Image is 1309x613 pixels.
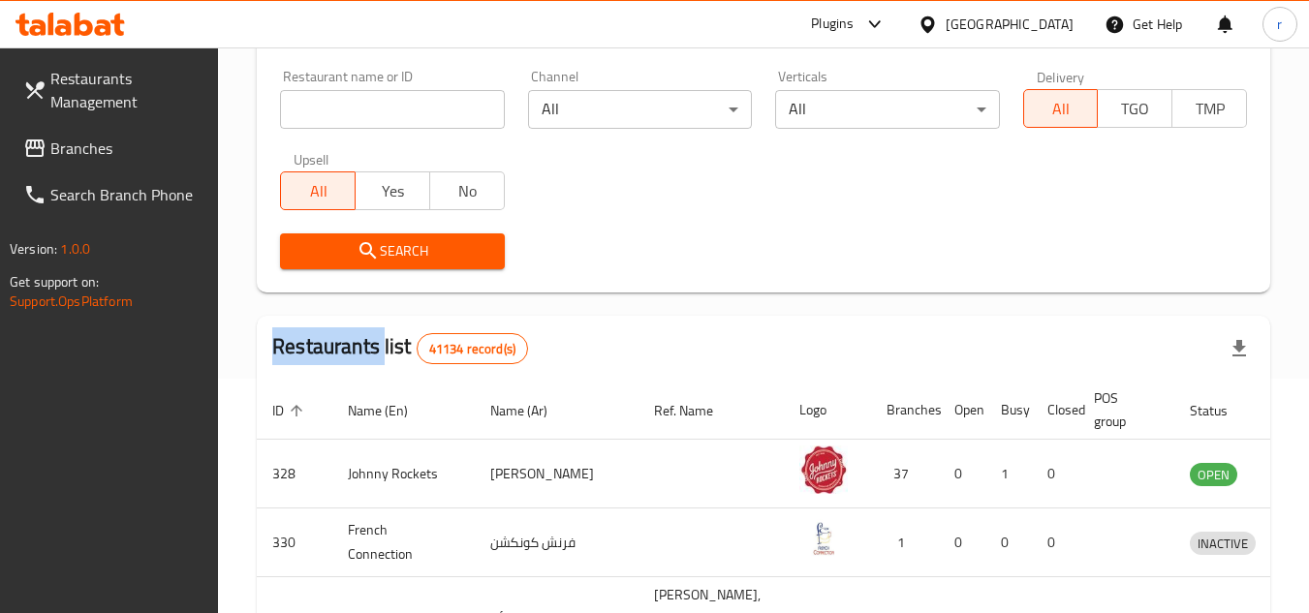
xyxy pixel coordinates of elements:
[363,177,422,205] span: Yes
[811,13,854,36] div: Plugins
[490,399,573,422] span: Name (Ar)
[1190,463,1237,486] div: OPEN
[417,333,528,364] div: Total records count
[332,508,475,577] td: French Connection
[332,440,475,508] td: Johnny Rockets
[280,90,504,129] input: Search for restaurant name or ID..
[775,90,999,129] div: All
[1032,381,1078,440] th: Closed
[272,399,309,422] span: ID
[475,508,639,577] td: فرنش كونكشن
[1106,95,1165,123] span: TGO
[1216,325,1262,372] div: Export file
[280,233,504,269] button: Search
[1037,70,1085,83] label: Delivery
[296,239,488,263] span: Search
[8,171,219,218] a: Search Branch Phone
[799,445,848,494] img: Johnny Rockets
[1032,440,1078,508] td: 0
[985,440,1032,508] td: 1
[528,90,752,129] div: All
[355,171,430,210] button: Yes
[985,508,1032,577] td: 0
[257,508,332,577] td: 330
[799,514,848,563] img: French Connection
[10,289,133,314] a: Support.OpsPlatform
[1032,95,1091,123] span: All
[429,171,505,210] button: No
[8,125,219,171] a: Branches
[871,508,939,577] td: 1
[60,236,90,261] span: 1.0.0
[257,440,332,508] td: 328
[871,381,939,440] th: Branches
[1190,533,1256,555] span: INACTIVE
[10,236,57,261] span: Version:
[1180,95,1239,123] span: TMP
[654,399,738,422] span: Ref. Name
[946,14,1074,35] div: [GEOGRAPHIC_DATA]
[1190,464,1237,486] span: OPEN
[294,152,329,166] label: Upsell
[1023,89,1099,128] button: All
[985,381,1032,440] th: Busy
[784,381,871,440] th: Logo
[871,440,939,508] td: 37
[10,269,99,294] span: Get support on:
[418,340,527,358] span: 41134 record(s)
[1171,89,1247,128] button: TMP
[348,399,433,422] span: Name (En)
[8,55,219,125] a: Restaurants Management
[939,381,985,440] th: Open
[1094,386,1151,433] span: POS group
[289,177,348,205] span: All
[1097,89,1172,128] button: TGO
[1032,508,1078,577] td: 0
[272,332,528,364] h2: Restaurants list
[1190,399,1253,422] span: Status
[50,183,203,206] span: Search Branch Phone
[50,137,203,160] span: Branches
[1190,532,1256,555] div: INACTIVE
[475,440,639,508] td: [PERSON_NAME]
[280,23,1247,52] h2: Restaurant search
[939,440,985,508] td: 0
[50,67,203,113] span: Restaurants Management
[438,177,497,205] span: No
[1277,14,1282,35] span: r
[939,508,985,577] td: 0
[280,171,356,210] button: All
